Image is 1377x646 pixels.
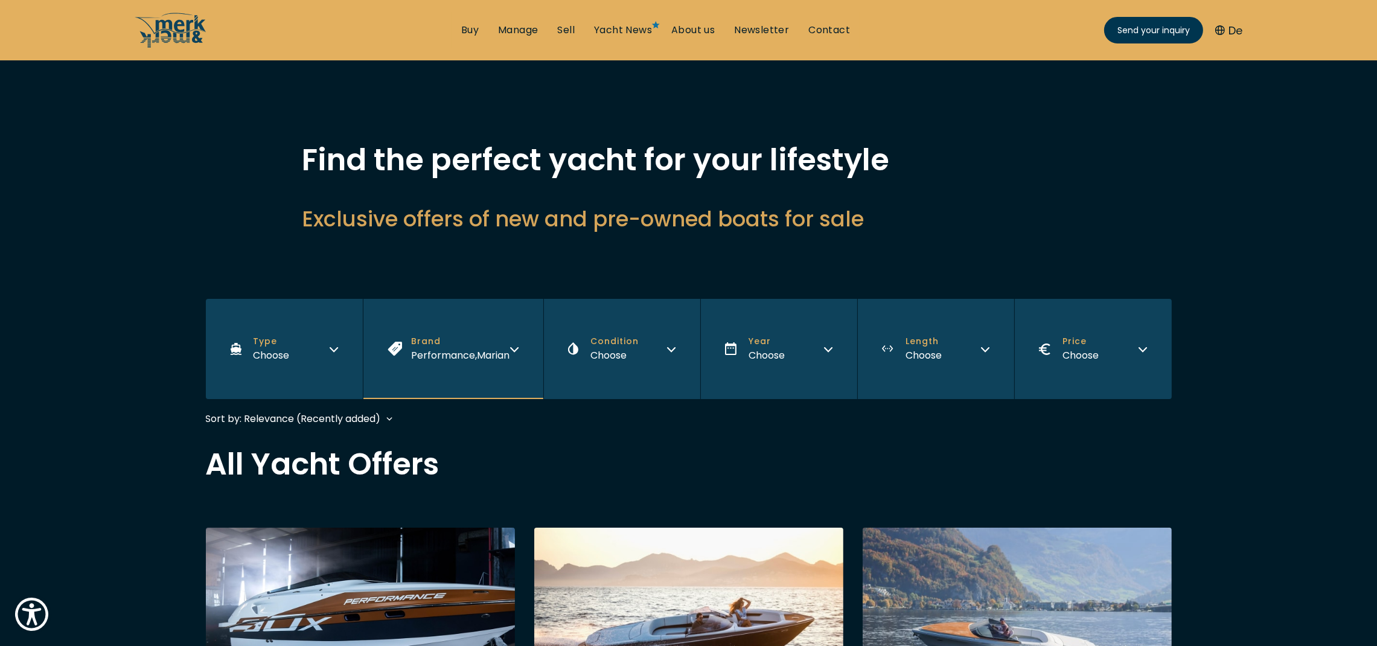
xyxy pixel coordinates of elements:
[671,24,715,37] a: About us
[135,38,207,52] a: /
[1117,24,1190,37] span: Send your inquiry
[206,299,363,399] button: Type
[477,348,510,362] span: Marian
[1062,348,1099,363] div: Choose
[206,449,1172,479] h2: All Yacht Offers
[1215,22,1242,39] button: De
[557,24,575,37] a: Sell
[906,335,942,348] span: Length
[302,204,1075,234] h2: Exclusive offers of new and pre-owned boats for sale
[411,335,510,348] span: Brand
[734,24,789,37] a: Newsletter
[1062,335,1099,348] span: Price
[594,24,652,37] a: Yacht News
[12,595,51,634] button: Show Accessibility Preferences
[498,24,538,37] a: Manage
[808,24,850,37] a: Contact
[543,299,700,399] button: Condition
[461,24,479,37] a: Buy
[206,411,381,426] div: Sort by: Relevance (Recently added)
[857,299,1014,399] button: Length
[700,299,857,399] button: Year
[254,335,290,348] span: Type
[749,348,785,363] div: Choose
[590,348,639,363] div: Choose
[749,335,785,348] span: Year
[1014,299,1171,399] button: Price
[411,348,477,362] span: Performance ,
[590,335,639,348] span: Condition
[302,145,1075,175] h1: Find the perfect yacht for your lifestyle
[363,299,543,399] button: Brand
[254,348,290,363] div: Choose
[1104,17,1203,43] a: Send your inquiry
[906,348,942,363] div: Choose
